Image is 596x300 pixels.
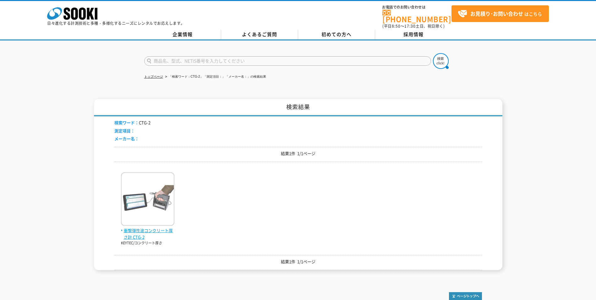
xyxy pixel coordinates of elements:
[114,136,139,142] span: メーカー名：
[121,227,174,241] span: 衝撃弾性波コンクリート厚さ計 CTG-2
[470,10,523,17] strong: お見積り･お問い合わせ
[121,172,174,227] img: CTG-2
[114,258,482,265] p: 結果1件 1/1ページ
[114,119,150,126] li: CTG-2
[382,5,451,9] span: お電話でのお問い合わせは
[451,5,549,22] a: お見積り･お問い合わせはこちら
[114,128,135,134] span: 測定項目：
[144,56,431,66] input: 商品名、型式、NETIS番号を入力してください
[121,241,174,246] p: KEYTEC/コンクリート厚さ
[47,21,185,25] p: 日々進化する計測技術と多種・多様化するニーズにレンタルでお応えします。
[221,30,298,39] a: よくあるご質問
[144,75,163,78] a: トップページ
[392,23,401,29] span: 8:50
[404,23,416,29] span: 17:30
[144,30,221,39] a: 企業情報
[375,30,452,39] a: 採用情報
[298,30,375,39] a: 初めての方へ
[382,23,445,29] span: (平日 ～ 土日、祝日除く)
[382,10,451,23] a: [PHONE_NUMBER]
[321,31,352,38] span: 初めての方へ
[433,53,449,69] img: btn_search.png
[458,9,542,19] span: はこちら
[114,119,139,125] span: 検索ワード：
[164,74,266,80] li: 「検索ワード：CTG-2」「測定項目：」「メーカー名：」の検索結果
[114,150,482,157] p: 結果1件 1/1ページ
[94,99,502,116] h1: 検索結果
[121,221,174,240] a: 衝撃弾性波コンクリート厚さ計 CTG-2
